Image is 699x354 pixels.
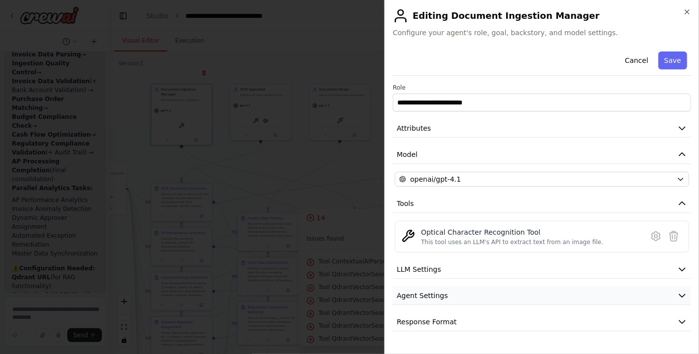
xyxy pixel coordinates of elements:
[397,264,441,274] span: LLM Settings
[393,260,691,279] button: LLM Settings
[393,146,691,164] button: Model
[393,119,691,138] button: Attributes
[619,51,654,69] button: Cancel
[397,199,414,208] span: Tools
[397,291,448,301] span: Agent Settings
[658,51,687,69] button: Save
[393,287,691,305] button: Agent Settings
[393,313,691,331] button: Response Format
[410,174,461,184] span: openai/gpt-4.1
[665,227,683,245] button: Delete tool
[397,317,457,327] span: Response Format
[393,28,691,38] span: Configure your agent's role, goal, backstory, and model settings.
[393,195,691,213] button: Tools
[393,84,691,92] label: Role
[421,238,603,246] div: This tool uses an LLM's API to extract text from an image file.
[395,172,689,187] button: openai/gpt-4.1
[647,227,665,245] button: Configure tool
[401,229,415,243] img: OCRTool
[421,227,603,237] div: Optical Character Recognition Tool
[397,123,431,133] span: Attributes
[393,8,691,24] h2: Editing Document Ingestion Manager
[397,150,418,159] span: Model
